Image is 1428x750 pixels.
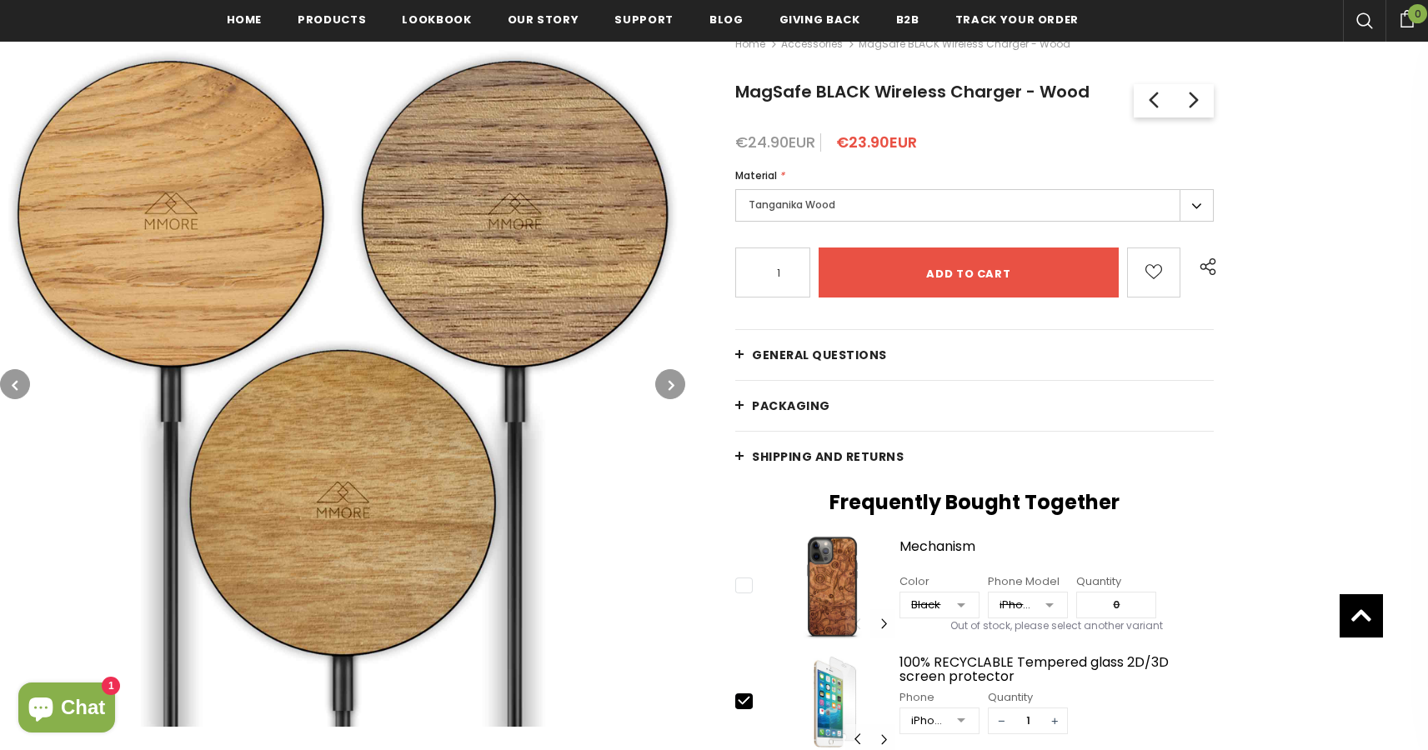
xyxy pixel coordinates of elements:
[735,490,1214,515] h2: Frequently Bought Together
[1000,597,1034,613] div: iPhone 12 Pro Max
[1076,573,1156,590] div: Quantity
[955,12,1079,27] span: Track your order
[735,381,1214,431] a: PACKAGING
[735,330,1214,380] a: General Questions
[298,12,366,27] span: Products
[709,12,744,27] span: Blog
[896,12,919,27] span: B2B
[402,12,471,27] span: Lookbook
[752,448,904,465] span: Shipping and returns
[899,622,1214,638] div: Out of stock, please select another variant
[227,12,263,27] span: Home
[781,37,843,51] a: Accessories
[769,535,895,638] img: Mechanism image 0
[988,573,1068,590] div: Phone Model
[735,34,765,54] a: Home
[989,708,1014,733] span: −
[752,397,830,414] span: PACKAGING
[988,689,1068,706] div: Quantity
[752,347,887,363] span: General Questions
[735,80,1090,103] span: MagSafe BLACK Wireless Charger - Wood
[911,712,945,729] div: iPhone 6/6S/7/8/SE2/SE3
[899,539,1214,568] a: Mechanism
[735,432,1214,482] a: Shipping and returns
[1408,4,1427,23] span: 0
[735,168,777,182] span: Material
[899,655,1214,684] a: 100% RECYCLABLE Tempered glass 2D/3D screen protector
[614,12,674,27] span: support
[508,12,579,27] span: Our Story
[13,682,120,737] inbox-online-store-chat: Shopify online store chat
[899,689,980,706] div: Phone
[836,132,917,152] span: €23.90EUR
[735,189,1214,222] label: Tanganika Wood
[1385,7,1428,27] a: 0
[1042,708,1067,733] span: +
[779,12,860,27] span: Giving back
[899,573,980,590] div: Color
[859,34,1070,54] span: MagSafe BLACK Wireless Charger - Wood
[735,132,815,152] span: €24.90EUR
[819,247,1118,297] input: Add to cart
[911,597,945,613] div: Black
